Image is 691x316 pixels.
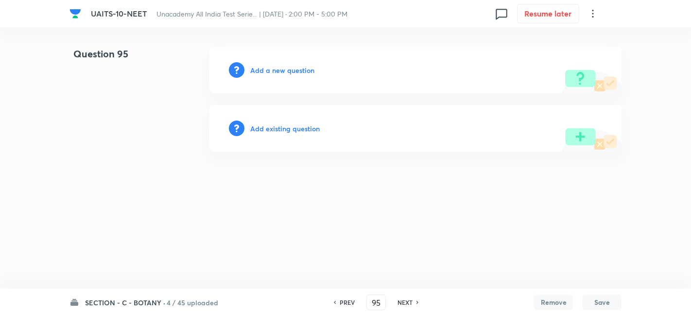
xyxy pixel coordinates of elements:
button: Save [583,295,622,310]
h4: Question 95 [69,47,178,69]
h6: Add a new question [250,65,314,75]
h6: NEXT [397,298,413,307]
h6: Add existing question [250,123,320,134]
button: Remove [534,295,573,310]
span: Unacademy All India Test Serie... | [DATE] · 2:00 PM - 5:00 PM [156,9,347,18]
h6: SECTION - C - BOTANY · [85,298,165,308]
span: UAITS-10-NEET [91,8,147,18]
h6: 4 / 45 uploaded [167,298,218,308]
img: Company Logo [69,8,81,19]
h6: PREV [340,298,355,307]
button: Resume later [517,4,579,23]
a: Company Logo [69,8,83,19]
